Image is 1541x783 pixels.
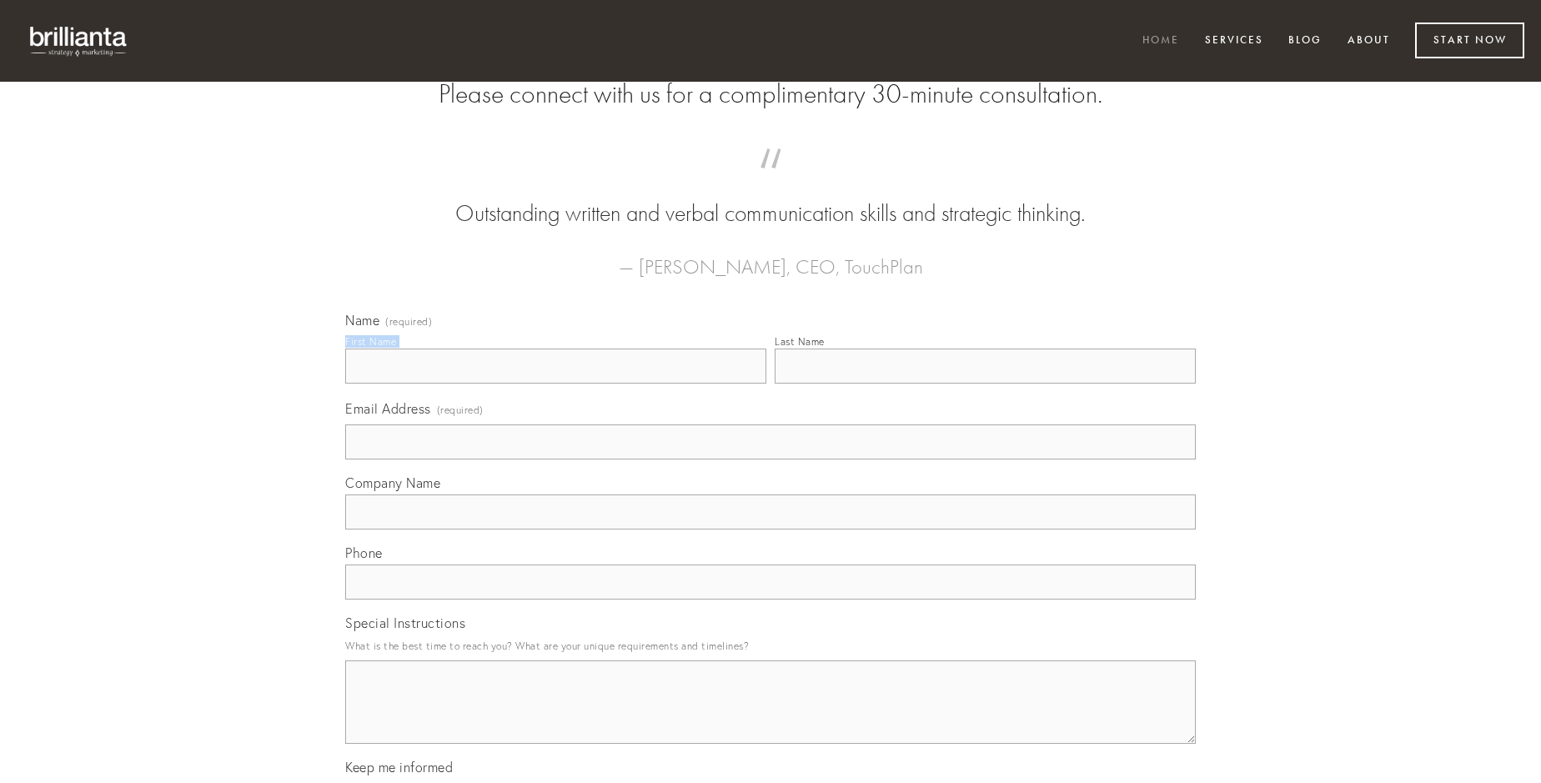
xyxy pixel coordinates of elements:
[17,17,142,65] img: brillianta - research, strategy, marketing
[345,335,396,348] div: First Name
[345,615,465,631] span: Special Instructions
[372,230,1169,284] figcaption: — [PERSON_NAME], CEO, TouchPlan
[437,399,484,421] span: (required)
[345,759,453,775] span: Keep me informed
[345,545,383,561] span: Phone
[385,317,432,327] span: (required)
[345,312,379,329] span: Name
[1132,28,1190,55] a: Home
[1194,28,1274,55] a: Services
[345,635,1196,657] p: What is the best time to reach you? What are your unique requirements and timelines?
[775,335,825,348] div: Last Name
[345,78,1196,110] h2: Please connect with us for a complimentary 30-minute consultation.
[345,400,431,417] span: Email Address
[372,165,1169,230] blockquote: Outstanding written and verbal communication skills and strategic thinking.
[345,474,440,491] span: Company Name
[1415,23,1524,58] a: Start Now
[372,165,1169,198] span: “
[1337,28,1401,55] a: About
[1277,28,1333,55] a: Blog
